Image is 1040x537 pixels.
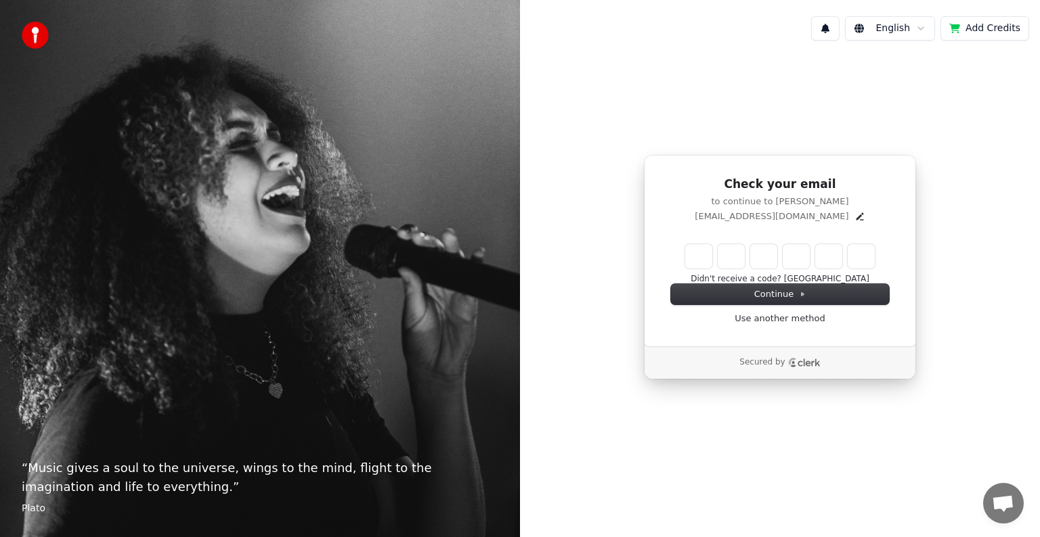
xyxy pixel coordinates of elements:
a: Use another method [735,312,825,325]
button: Edit [854,211,865,222]
h1: Check your email [671,177,889,193]
p: [EMAIL_ADDRESS][DOMAIN_NAME] [695,210,848,223]
a: Clerk logo [788,358,821,367]
button: Didn't receive a code? [GEOGRAPHIC_DATA] [691,274,869,285]
button: Add Credits [940,16,1029,41]
footer: Plato [22,502,498,515]
span: Continue [754,288,806,300]
p: “ Music gives a soul to the universe, wings to the mind, flight to the imagination and life to ev... [22,459,498,496]
p: to continue to [PERSON_NAME] [671,195,889,208]
p: Secured by [739,357,785,368]
div: Open chat [983,483,1024,523]
input: Enter verification code [685,244,875,268]
img: youka [22,22,49,49]
button: Continue [671,284,889,304]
